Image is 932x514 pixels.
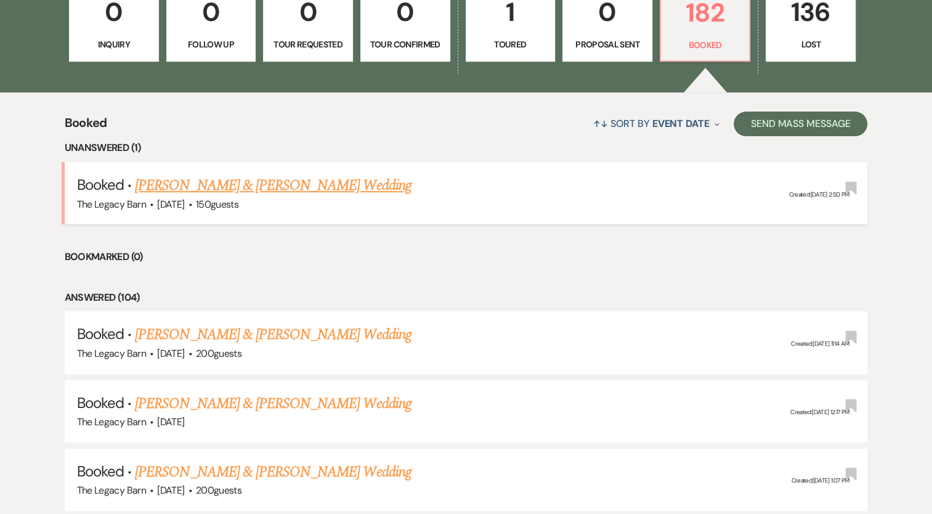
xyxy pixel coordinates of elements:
p: Inquiry [77,38,151,51]
span: [DATE] [157,484,184,497]
li: Unanswered (1) [65,140,868,156]
span: 200 guests [196,347,241,360]
p: Proposal Sent [570,38,644,51]
span: Booked [77,462,124,481]
span: [DATE] [157,415,184,428]
a: [PERSON_NAME] & [PERSON_NAME] Wedding [135,461,411,483]
a: [PERSON_NAME] & [PERSON_NAME] Wedding [135,393,411,415]
span: Created: [DATE] 11:14 AM [791,340,849,348]
li: Bookmarked (0) [65,249,868,265]
a: [PERSON_NAME] & [PERSON_NAME] Wedding [135,324,411,346]
span: Created: [DATE] 2:50 PM [788,190,849,198]
p: Follow Up [174,38,248,51]
span: [DATE] [157,198,184,211]
span: [DATE] [157,347,184,360]
p: Tour Confirmed [368,38,442,51]
span: Booked [77,393,124,412]
span: ↑↓ [593,117,608,130]
button: Send Mass Message [734,112,868,136]
span: The Legacy Barn [77,347,146,360]
span: Created: [DATE] 12:17 PM [790,408,849,416]
span: Booked [65,113,107,140]
span: 200 guests [196,484,241,497]
span: Booked [77,324,124,343]
p: Booked [668,38,742,52]
span: Created: [DATE] 1:07 PM [791,477,849,485]
span: The Legacy Barn [77,415,146,428]
span: 150 guests [196,198,238,211]
span: Event Date [652,117,710,130]
li: Answered (104) [65,290,868,306]
p: Lost [774,38,848,51]
p: Tour Requested [271,38,345,51]
span: The Legacy Barn [77,198,146,211]
a: [PERSON_NAME] & [PERSON_NAME] Wedding [135,174,411,197]
p: Toured [474,38,548,51]
button: Sort By Event Date [588,107,724,140]
span: The Legacy Barn [77,484,146,497]
span: Booked [77,175,124,194]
